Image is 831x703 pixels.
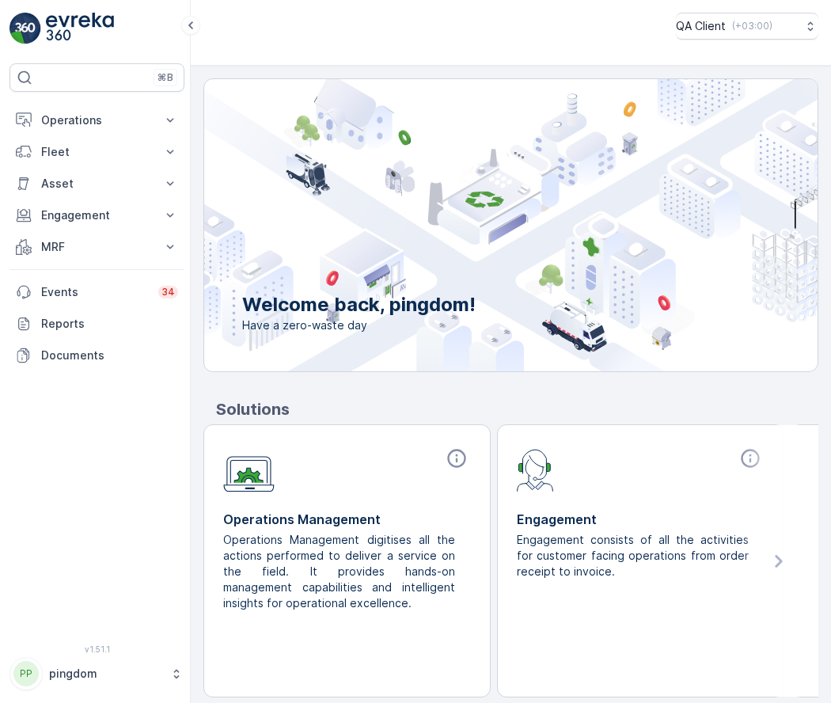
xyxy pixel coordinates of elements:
button: PPpingdom [9,657,184,690]
p: 34 [161,286,175,298]
p: Operations Management [223,510,471,529]
img: module-icon [517,447,554,492]
p: ( +03:00 ) [732,20,772,32]
p: Solutions [216,397,818,421]
span: Have a zero-waste day [242,317,476,333]
img: logo [9,13,41,44]
a: Documents [9,340,184,371]
button: Asset [9,168,184,199]
p: Asset [41,176,153,192]
div: PP [13,661,39,686]
p: Events [41,284,149,300]
p: Operations [41,112,153,128]
p: Operations Management digitises all the actions performed to deliver a service on the field. It p... [223,532,458,611]
img: logo_light-DOdMpM7g.png [46,13,114,44]
p: Engagement consists of all the activities for customer facing operations from order receipt to in... [517,532,752,579]
p: MRF [41,239,153,255]
p: Documents [41,348,178,363]
button: Fleet [9,136,184,168]
button: Engagement [9,199,184,231]
span: v 1.51.1 [9,644,184,654]
p: Reports [41,316,178,332]
img: module-icon [223,447,275,492]
button: MRF [9,231,184,263]
p: pingdom [49,666,162,682]
p: Engagement [41,207,153,223]
p: Welcome back, pingdom! [242,292,476,317]
a: Reports [9,308,184,340]
p: QA Client [676,18,726,34]
a: Events34 [9,276,184,308]
button: QA Client(+03:00) [676,13,818,40]
p: ⌘B [157,71,173,84]
button: Operations [9,104,184,136]
p: Fleet [41,144,153,160]
img: city illustration [133,79,818,371]
p: Engagement [517,510,765,529]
